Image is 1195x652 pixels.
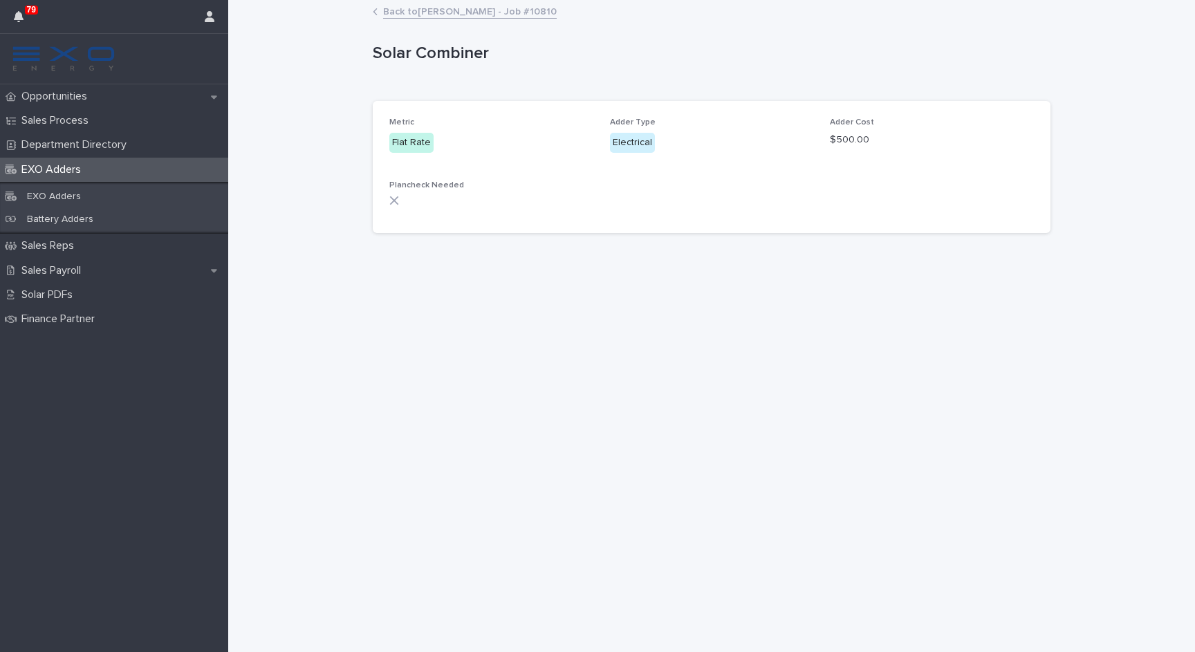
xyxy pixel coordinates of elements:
p: EXO Adders [16,163,92,176]
span: Plancheck Needed [389,181,464,189]
span: Adder Type [610,118,656,127]
a: Back to[PERSON_NAME] - Job #10810 [383,3,557,19]
p: Sales Reps [16,239,85,252]
div: 79 [14,8,32,33]
p: Finance Partner [16,313,106,326]
p: $ 500.00 [830,133,1034,147]
div: Flat Rate [389,133,434,153]
p: 79 [27,5,36,15]
p: EXO Adders [16,191,92,203]
p: Sales Payroll [16,264,92,277]
p: Battery Adders [16,214,104,225]
p: Solar Combiner [373,44,1045,64]
span: Adder Cost [830,118,874,127]
p: Opportunities [16,90,98,103]
p: Department Directory [16,138,138,151]
div: Electrical [610,133,655,153]
span: Metric [389,118,414,127]
p: Solar PDFs [16,288,84,301]
img: FKS5r6ZBThi8E5hshIGi [11,45,116,73]
p: Sales Process [16,114,100,127]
